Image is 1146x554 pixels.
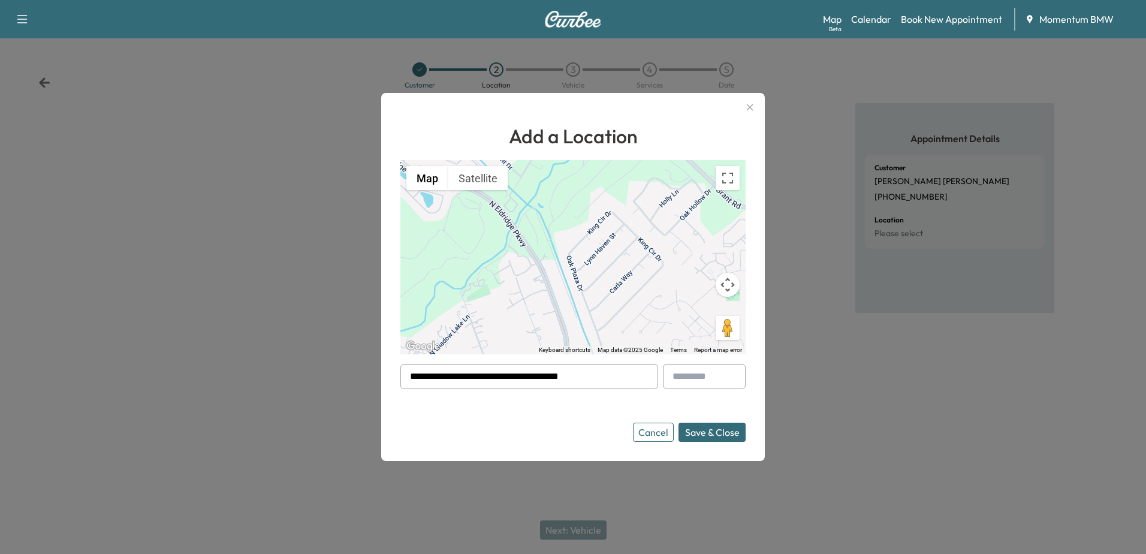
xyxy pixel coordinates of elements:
[901,12,1002,26] a: Book New Appointment
[829,25,842,34] div: Beta
[633,423,674,442] button: Cancel
[694,347,742,353] a: Report a map error
[716,166,740,190] button: Toggle fullscreen view
[400,122,746,150] h1: Add a Location
[539,346,590,354] button: Keyboard shortcuts
[1039,12,1114,26] span: Momentum BMW
[670,347,687,353] a: Terms
[403,339,443,354] a: Open this area in Google Maps (opens a new window)
[716,316,740,340] button: Drag Pegman onto the map to open Street View
[823,12,842,26] a: MapBeta
[403,339,443,354] img: Google
[716,273,740,297] button: Map camera controls
[448,166,508,190] button: Show satellite imagery
[544,11,602,28] img: Curbee Logo
[406,166,448,190] button: Show street map
[598,347,663,353] span: Map data ©2025 Google
[678,423,746,442] button: Save & Close
[851,12,891,26] a: Calendar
